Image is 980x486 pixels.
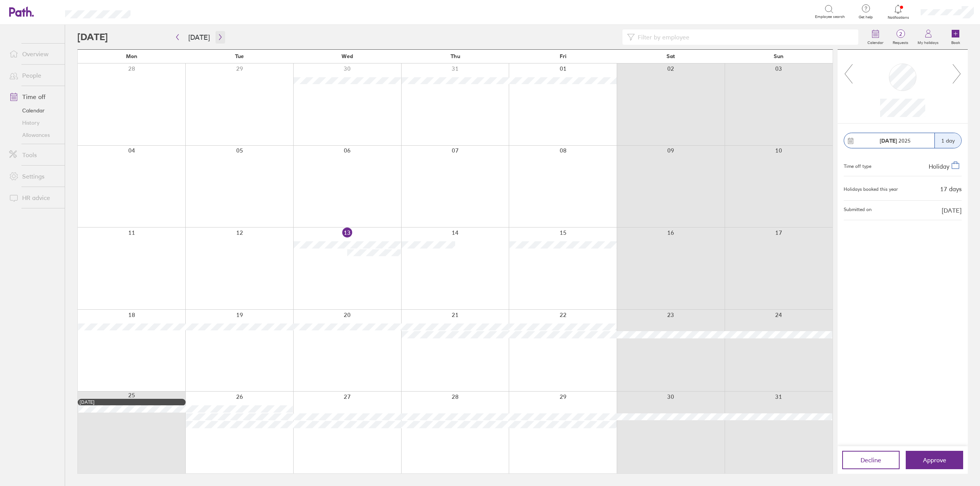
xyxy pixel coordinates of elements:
span: Approve [923,457,946,463]
span: [DATE] [942,207,962,214]
a: Overview [3,46,65,62]
span: 2025 [880,138,911,144]
span: Decline [861,457,881,463]
input: Filter by employee [635,30,854,44]
span: Thu [451,53,460,59]
span: 2 [888,31,913,37]
label: My holidays [913,38,943,45]
a: Calendar [863,25,888,49]
label: Requests [888,38,913,45]
span: Fri [560,53,567,59]
a: People [3,68,65,83]
a: Book [943,25,968,49]
a: Time off [3,89,65,104]
div: 17 days [940,185,962,192]
strong: [DATE] [880,137,897,144]
div: Time off type [844,161,871,170]
a: Allowances [3,129,65,141]
span: Holiday [929,163,949,170]
span: Employee search [815,15,845,19]
span: Sun [774,53,784,59]
span: Get help [853,15,878,20]
span: Mon [126,53,137,59]
span: Submitted on [844,207,872,214]
span: Notifications [886,15,911,20]
a: Settings [3,169,65,184]
a: 2Requests [888,25,913,49]
span: Tue [235,53,244,59]
label: Calendar [863,38,888,45]
a: Calendar [3,104,65,117]
span: Sat [666,53,675,59]
a: History [3,117,65,129]
div: Search [151,8,171,15]
a: Notifications [886,4,911,20]
button: Decline [842,451,900,469]
span: Wed [341,53,353,59]
label: Book [947,38,965,45]
button: [DATE] [182,31,216,44]
a: Tools [3,147,65,163]
a: HR advice [3,190,65,205]
button: Approve [906,451,963,469]
a: My holidays [913,25,943,49]
div: Holidays booked this year [844,187,898,192]
div: [DATE] [80,400,184,405]
div: 1 day [934,133,961,148]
